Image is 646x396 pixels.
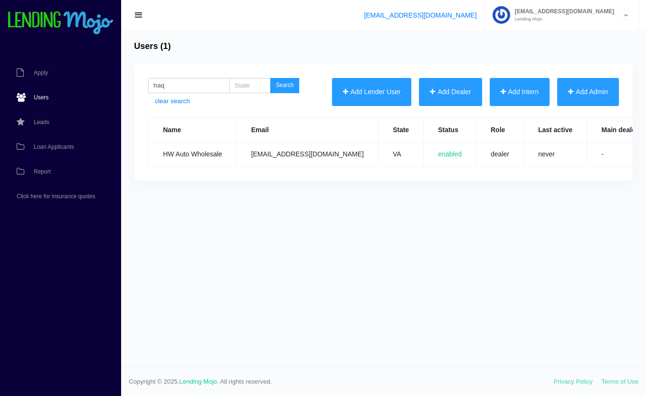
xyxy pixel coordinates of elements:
[237,142,378,166] td: [EMAIL_ADDRESS][DOMAIN_NAME]
[34,119,49,125] span: Leads
[34,95,48,100] span: Users
[438,150,462,158] span: enabled
[34,169,51,174] span: Report
[17,193,95,199] span: Click here for insurance quotes
[34,70,48,76] span: Apply
[149,142,237,166] td: HW Auto Wholesale
[364,11,476,19] a: [EMAIL_ADDRESS][DOMAIN_NAME]
[493,6,510,24] img: Profile image
[180,378,217,385] a: Lending Mojo
[378,118,423,142] th: State
[229,78,271,93] input: State
[237,118,378,142] th: Email
[424,118,476,142] th: Status
[476,118,523,142] th: Role
[523,142,587,166] td: never
[149,118,237,142] th: Name
[419,78,482,106] button: Add Dealer
[34,144,74,150] span: Loan Applicants
[129,377,554,386] span: Copyright © 2025. . All rights reserved.
[523,118,587,142] th: Last active
[7,11,114,35] img: logo-small.png
[332,78,412,106] button: Add Lender User
[601,378,638,385] a: Terms of Use
[554,378,593,385] a: Privacy Policy
[510,17,614,21] small: Lending Mojo
[476,142,523,166] td: dealer
[490,78,550,106] button: Add Intern
[148,78,230,93] input: Search name/email
[378,142,423,166] td: VA
[270,78,300,93] button: Search
[557,78,619,106] button: Add Admin
[134,41,171,52] h4: Users (1)
[155,97,190,106] a: clear search
[510,9,614,14] span: [EMAIL_ADDRESS][DOMAIN_NAME]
